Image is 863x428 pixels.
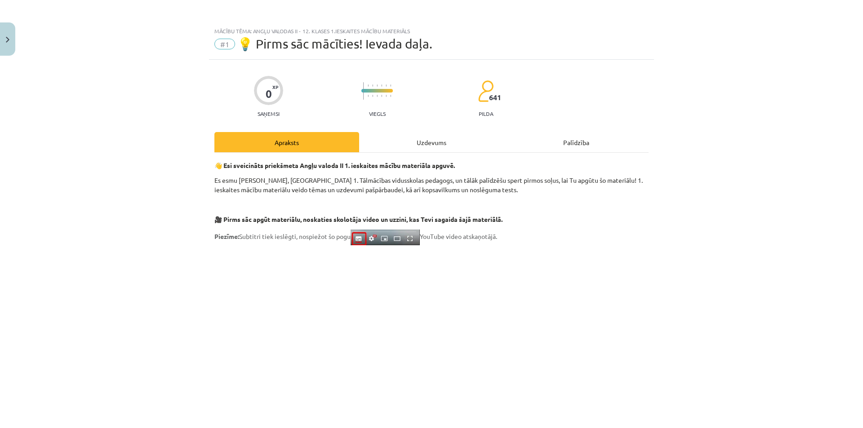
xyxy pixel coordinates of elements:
img: icon-short-line-57e1e144782c952c97e751825c79c345078a6d821885a25fce030b3d8c18986b.svg [377,84,378,87]
img: icon-short-line-57e1e144782c952c97e751825c79c345078a6d821885a25fce030b3d8c18986b.svg [368,95,369,97]
div: Palīdzība [504,132,649,152]
img: icon-short-line-57e1e144782c952c97e751825c79c345078a6d821885a25fce030b3d8c18986b.svg [386,84,387,87]
div: Apraksts [214,132,359,152]
span: #1 [214,39,235,49]
div: Uzdevums [359,132,504,152]
div: 0 [266,88,272,100]
p: Saņemsi [254,110,283,117]
strong: Piezīme: [214,232,239,240]
strong: 🎥 Pirms sāc apgūt materiālu, noskaties skolotāja video un uzzini, kas Tevi sagaida šajā materiālā. [214,215,503,223]
img: icon-short-line-57e1e144782c952c97e751825c79c345078a6d821885a25fce030b3d8c18986b.svg [386,95,387,97]
span: 💡 Pirms sāc mācīties! Ievada daļa. [237,36,432,51]
img: icon-short-line-57e1e144782c952c97e751825c79c345078a6d821885a25fce030b3d8c18986b.svg [381,95,382,97]
p: Es esmu [PERSON_NAME], [GEOGRAPHIC_DATA] 1. Tālmācības vidusskolas pedagogs, un tālāk palīdzēšu s... [214,176,649,194]
img: icon-long-line-d9ea69661e0d244f92f715978eff75569469978d946b2353a9bb055b3ed8787d.svg [363,82,364,100]
span: Subtitri tiek ieslēgti, nospiežot šo pogu YouTube video atskaņotājā. [214,232,497,240]
img: icon-short-line-57e1e144782c952c97e751825c79c345078a6d821885a25fce030b3d8c18986b.svg [377,95,378,97]
img: students-c634bb4e5e11cddfef0936a35e636f08e4e9abd3cc4e673bd6f9a4125e45ecb1.svg [478,80,494,102]
span: 641 [489,93,501,101]
img: icon-close-lesson-0947bae3869378f0d4975bcd49f059093ad1ed9edebbc8119c70593378902aed.svg [6,37,9,43]
p: Viegls [369,110,386,117]
img: icon-short-line-57e1e144782c952c97e751825c79c345078a6d821885a25fce030b3d8c18986b.svg [372,95,373,97]
img: icon-short-line-57e1e144782c952c97e751825c79c345078a6d821885a25fce030b3d8c18986b.svg [368,84,369,87]
img: icon-short-line-57e1e144782c952c97e751825c79c345078a6d821885a25fce030b3d8c18986b.svg [381,84,382,87]
img: icon-short-line-57e1e144782c952c97e751825c79c345078a6d821885a25fce030b3d8c18986b.svg [390,84,391,87]
p: pilda [479,110,493,117]
span: XP [272,84,278,89]
img: icon-short-line-57e1e144782c952c97e751825c79c345078a6d821885a25fce030b3d8c18986b.svg [372,84,373,87]
img: icon-short-line-57e1e144782c952c97e751825c79c345078a6d821885a25fce030b3d8c18986b.svg [390,95,391,97]
strong: 👋 Esi sveicināts priekšmeta Angļu valoda II 1. ieskaites mācību materiāla apguvē. [214,161,455,169]
div: Mācību tēma: Angļu valodas ii - 12. klases 1.ieskaites mācību materiāls [214,28,649,34]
